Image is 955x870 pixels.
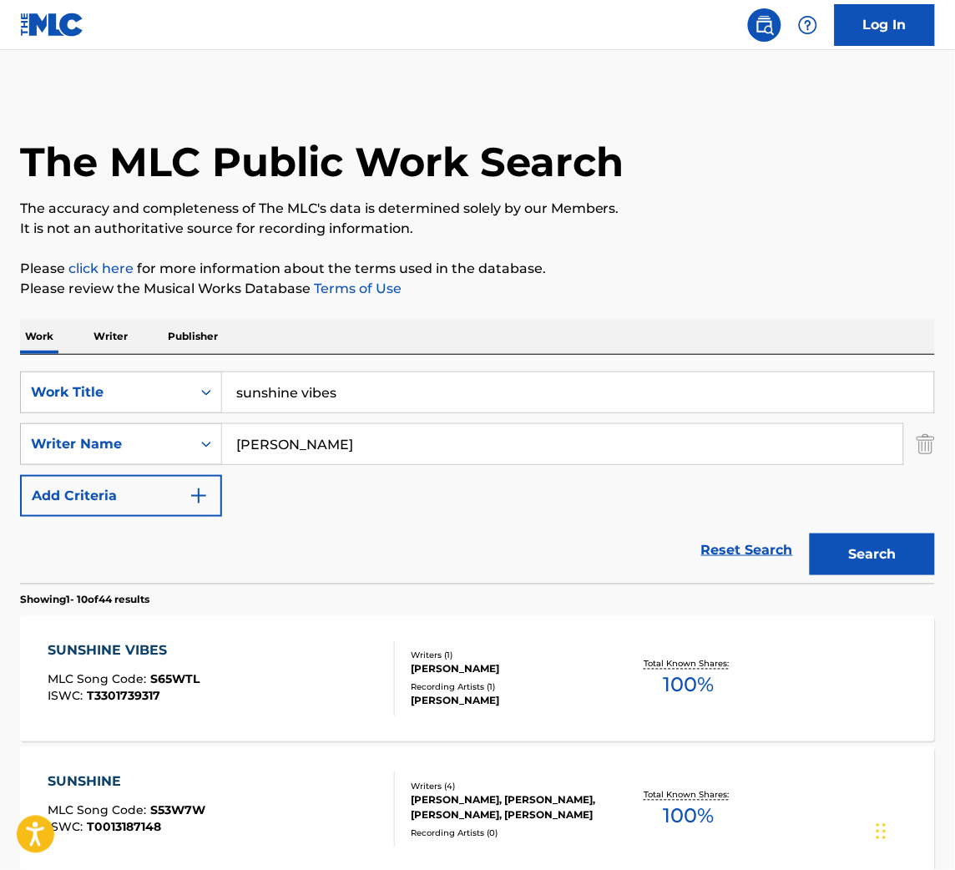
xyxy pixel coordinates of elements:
[755,15,775,35] img: search
[411,650,612,662] div: Writers ( 1 )
[20,319,58,354] p: Work
[411,781,612,793] div: Writers ( 4 )
[20,616,935,741] a: SUNSHINE VIBESMLC Song Code:S65WTLISWC:T3301739317Writers (1)[PERSON_NAME]Recording Artists (1)[P...
[411,694,612,709] div: [PERSON_NAME]
[20,475,222,517] button: Add Criteria
[48,803,150,818] span: MLC Song Code :
[663,670,714,701] span: 100 %
[20,137,624,187] h1: The MLC Public Work Search
[411,827,612,840] div: Recording Artists ( 0 )
[644,789,733,802] p: Total Known Shares:
[88,319,133,354] p: Writer
[20,219,935,239] p: It is not an authoritative source for recording information.
[48,641,200,661] div: SUNSHINE VIBES
[693,532,801,569] a: Reset Search
[872,790,955,870] iframe: Chat Widget
[791,8,825,42] div: Help
[20,199,935,219] p: The accuracy and completeness of The MLC's data is determined solely by our Members.
[87,689,160,704] span: T3301739317
[48,772,205,792] div: SUNSHINE
[311,281,402,296] a: Terms of Use
[748,8,781,42] a: Public Search
[163,319,223,354] p: Publisher
[835,4,935,46] a: Log In
[31,382,181,402] div: Work Title
[150,803,205,818] span: S53W7W
[48,689,87,704] span: ISWC :
[810,534,935,575] button: Search
[20,259,935,279] p: Please for more information about the terms used in the database.
[20,593,149,608] p: Showing 1 - 10 of 44 results
[411,793,612,823] div: [PERSON_NAME], [PERSON_NAME], [PERSON_NAME], [PERSON_NAME]
[68,260,134,276] a: click here
[411,662,612,677] div: [PERSON_NAME]
[31,434,181,454] div: Writer Name
[20,372,935,584] form: Search Form
[798,15,818,35] img: help
[48,820,87,835] span: ISWC :
[411,681,612,694] div: Recording Artists ( 1 )
[663,802,714,832] span: 100 %
[20,13,84,37] img: MLC Logo
[48,672,150,687] span: MLC Song Code :
[644,658,733,670] p: Total Known Shares:
[87,820,161,835] span: T0013187148
[877,807,887,857] div: Drag
[150,672,200,687] span: S65WTL
[20,279,935,299] p: Please review the Musical Works Database
[189,486,209,506] img: 9d2ae6d4665cec9f34b9.svg
[917,423,935,465] img: Delete Criterion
